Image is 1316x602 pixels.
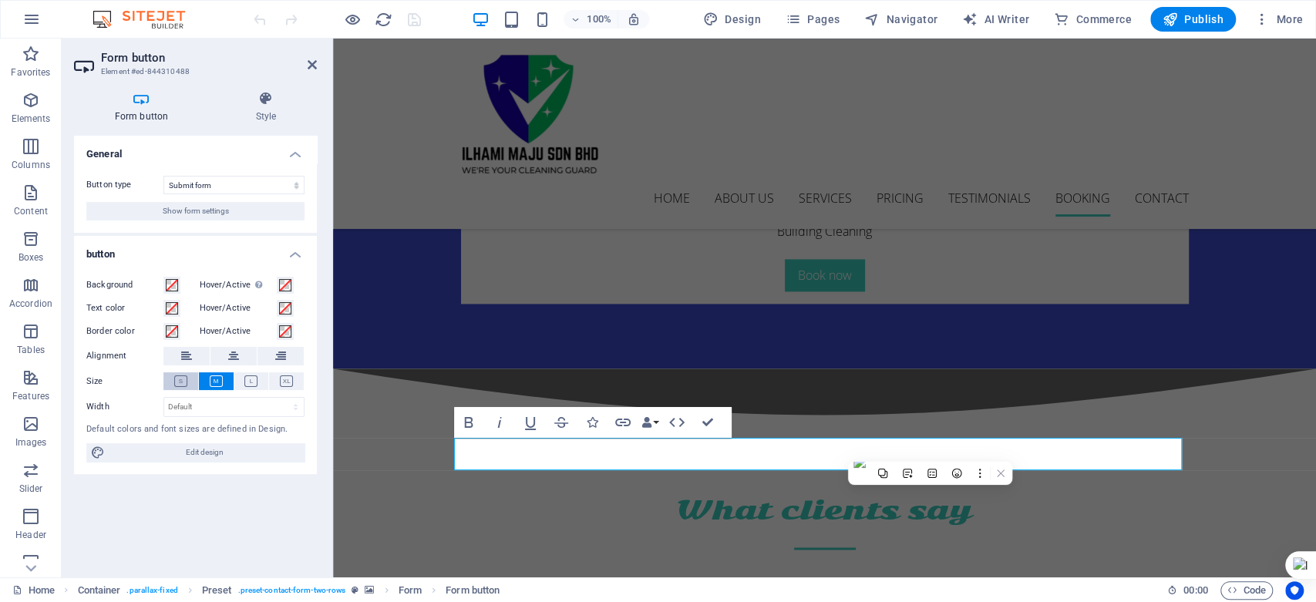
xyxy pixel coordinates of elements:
a: Click to cancel selection. Double-click to open Pages [12,581,55,600]
p: Accordion [9,298,52,310]
button: Underline (Ctrl+U) [516,407,545,438]
p: Boxes [19,251,44,264]
label: Hover/Active [200,299,277,318]
nav: breadcrumb [78,581,500,600]
h3: Element #ed-844310488 [101,65,286,79]
h4: Form button [74,91,215,123]
button: Navigator [858,7,944,32]
button: Publish [1150,7,1236,32]
button: reload [374,10,392,29]
button: Strikethrough [547,407,576,438]
span: More [1254,12,1303,27]
i: Reload page [375,11,392,29]
h6: 100% [587,10,611,29]
span: Code [1227,581,1266,600]
span: . parallax-fixed [126,581,177,600]
span: Publish [1163,12,1223,27]
span: Click to select. Double-click to edit [202,581,232,600]
button: Commerce [1048,7,1138,32]
label: Background [86,276,163,294]
span: Click to select. Double-click to edit [78,581,121,600]
span: Show form settings [163,202,229,220]
h2: Form button [101,51,317,65]
button: Bold (Ctrl+B) [454,407,483,438]
label: Button type [86,176,163,194]
button: Data Bindings [639,407,661,438]
h4: Style [215,91,317,123]
i: On resize automatically adjust zoom level to fit chosen device. [627,12,641,26]
button: Click here to leave preview mode and continue editing [343,10,362,29]
label: Size [86,372,163,391]
button: Usercentrics [1285,581,1304,600]
button: Design [697,7,767,32]
label: Text color [86,299,163,318]
p: Header [15,529,46,541]
p: Features [12,390,49,402]
span: Click to select. Double-click to edit [399,581,422,600]
span: : [1194,584,1197,596]
span: Click to select. Double-click to edit [446,581,500,600]
p: Content [14,205,48,217]
button: Confirm (Ctrl+⏎) [693,407,722,438]
button: HTML [662,407,692,438]
label: Hover/Active [200,322,277,341]
button: Show form settings [86,202,305,220]
button: Link [608,407,638,438]
label: Hover/Active [200,276,277,294]
span: 00 00 [1183,581,1207,600]
button: Code [1220,581,1273,600]
h4: button [74,236,317,264]
img: Editor Logo [89,10,204,29]
span: AI Writer [962,12,1029,27]
p: Images [15,436,47,449]
button: AI Writer [956,7,1035,32]
p: Tables [17,344,45,356]
span: Edit design [109,443,300,462]
p: Slider [19,483,43,495]
span: Navigator [864,12,937,27]
h6: Session time [1167,581,1208,600]
div: Default colors and font sizes are defined in Design. [86,423,305,436]
button: Pages [779,7,846,32]
h4: General [74,136,317,163]
button: Edit design [86,443,305,462]
span: . preset-contact-form-two-rows [238,581,346,600]
span: Pages [786,12,840,27]
span: Commerce [1054,12,1132,27]
span: Design [703,12,761,27]
label: Alignment [86,347,163,365]
i: This element is a customizable preset [352,586,358,594]
label: Border color [86,322,163,341]
button: Icons [577,407,607,438]
label: Width [86,402,163,411]
p: Columns [12,159,50,171]
button: More [1248,7,1309,32]
div: Design (Ctrl+Alt+Y) [697,7,767,32]
p: Favorites [11,66,50,79]
button: Italic (Ctrl+I) [485,407,514,438]
i: This element contains a background [365,586,374,594]
button: 100% [564,10,618,29]
p: Elements [12,113,51,125]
